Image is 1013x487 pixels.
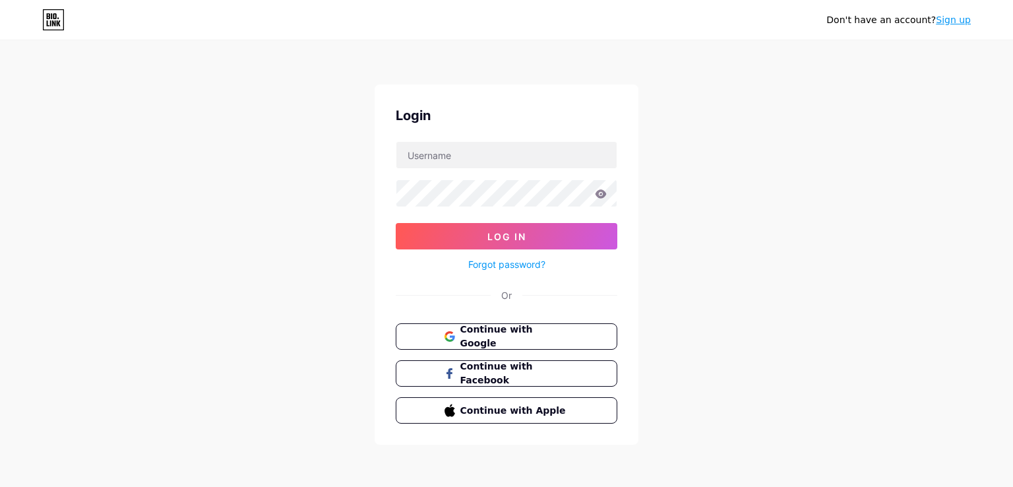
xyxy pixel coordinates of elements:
[501,288,512,302] div: Or
[396,142,617,168] input: Username
[487,231,526,242] span: Log In
[396,223,617,249] button: Log In
[396,323,617,350] button: Continue with Google
[460,323,569,350] span: Continue with Google
[396,397,617,424] button: Continue with Apple
[468,257,545,271] a: Forgot password?
[936,15,971,25] a: Sign up
[826,13,971,27] div: Don't have an account?
[460,404,569,418] span: Continue with Apple
[460,360,569,387] span: Continue with Facebook
[396,106,617,125] div: Login
[396,360,617,387] button: Continue with Facebook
